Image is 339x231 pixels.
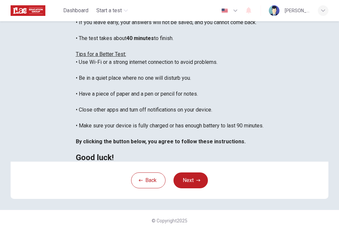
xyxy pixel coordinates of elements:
[269,5,279,16] img: Profile picture
[131,172,166,188] button: Back
[220,8,229,13] img: en
[76,138,246,145] b: By clicking the button below, you agree to follow these instructions.
[11,4,61,17] a: ILAC logo
[11,4,45,17] img: ILAC logo
[76,154,264,162] h2: Good luck!
[126,35,154,41] b: 40 minutes
[152,218,187,223] span: © Copyright 2025
[173,172,208,188] button: Next
[96,7,122,15] span: Start a test
[94,5,130,17] button: Start a test
[61,5,91,17] button: Dashboard
[285,7,310,15] div: [PERSON_NAME]
[76,51,126,57] u: Tips for a Better Test:
[63,7,88,15] span: Dashboard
